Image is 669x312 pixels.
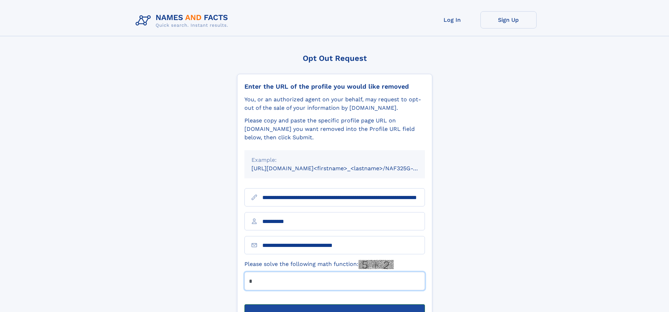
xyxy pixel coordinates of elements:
[244,83,425,90] div: Enter the URL of the profile you would like removed
[244,116,425,142] div: Please copy and paste the specific profile page URL on [DOMAIN_NAME] you want removed into the Pr...
[480,11,537,28] a: Sign Up
[244,95,425,112] div: You, or an authorized agent on your behalf, may request to opt-out of the sale of your informatio...
[244,260,394,269] label: Please solve the following math function:
[251,165,438,172] small: [URL][DOMAIN_NAME]<firstname>_<lastname>/NAF325G-xxxxxxxx
[251,156,418,164] div: Example:
[133,11,234,30] img: Logo Names and Facts
[237,54,432,63] div: Opt Out Request
[424,11,480,28] a: Log In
